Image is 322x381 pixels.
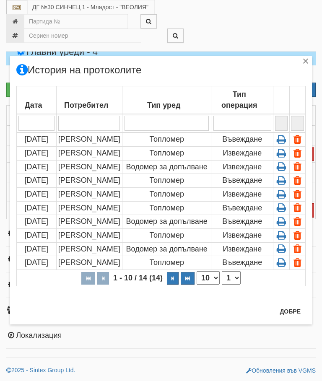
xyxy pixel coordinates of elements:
[17,160,57,174] td: [DATE]
[211,256,273,270] td: Въвеждане
[122,242,211,256] td: Водомер за допълване
[197,271,220,285] select: Брой редове на страница
[122,187,211,201] td: Топломер
[17,242,57,256] td: [DATE]
[122,215,211,229] td: Водомер за допълване
[211,201,273,215] td: Въвеждане
[17,174,57,188] td: [DATE]
[58,98,121,113] div: Потребител
[222,271,241,285] select: Страница номер
[17,201,57,215] td: [DATE]
[17,187,57,201] td: [DATE]
[18,98,55,113] div: Дата
[56,215,122,229] td: [PERSON_NAME]
[122,201,211,215] td: Топломер
[56,146,122,160] td: [PERSON_NAME]
[122,256,211,270] td: Топломер
[56,242,122,256] td: [PERSON_NAME]
[17,86,57,114] th: Дата: No sort applied, activate to apply an ascending sort
[56,132,122,146] td: [PERSON_NAME]
[56,160,122,174] td: [PERSON_NAME]
[122,132,211,146] td: Топломер
[56,174,122,188] td: [PERSON_NAME]
[275,305,306,318] button: Добре
[301,58,310,67] div: ×
[289,86,305,114] th: : No sort applied, sorting is disabled
[211,86,273,114] th: Тип операция: No sort applied, activate to apply an ascending sort
[17,229,57,243] td: [DATE]
[17,146,57,160] td: [DATE]
[273,86,289,114] th: : No sort applied, sorting is disabled
[56,187,122,201] td: [PERSON_NAME]
[181,272,195,285] button: Последна страница
[16,65,141,75] h3: История на протоколите
[124,98,210,113] div: Тип уред
[17,215,57,229] td: [DATE]
[56,256,122,270] td: [PERSON_NAME]
[211,160,273,174] td: Извеждане
[211,187,273,201] td: Извеждане
[17,256,57,270] td: [DATE]
[211,132,273,146] td: Въвеждане
[97,272,109,285] button: Предишна страница
[211,229,273,243] td: Извеждане
[211,242,273,256] td: Извеждане
[56,229,122,243] td: [PERSON_NAME]
[211,174,273,188] td: Въвеждане
[56,201,122,215] td: [PERSON_NAME]
[81,272,95,285] button: Първа страница
[122,174,211,188] td: Топломер
[211,146,273,160] td: Извеждане
[111,274,165,282] span: 1 - 10 / 14 (14)
[122,146,211,160] td: Топломер
[17,132,57,146] td: [DATE]
[211,215,273,229] td: Въвеждане
[122,160,211,174] td: Водомер за допълване
[56,86,122,114] th: Потребител: No sort applied, activate to apply an ascending sort
[167,272,179,285] button: Следваща страница
[122,86,211,114] th: Тип уред: No sort applied, activate to apply an ascending sort
[122,229,211,243] td: Топломер
[213,88,272,112] div: Тип операция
